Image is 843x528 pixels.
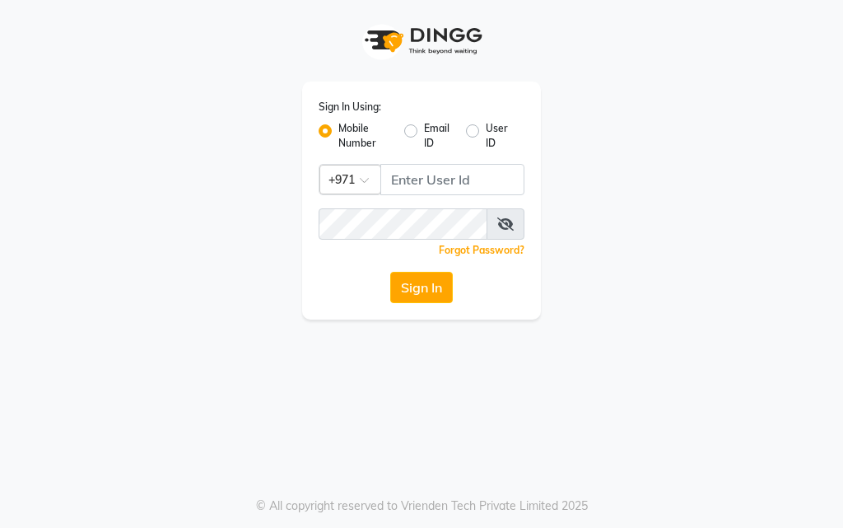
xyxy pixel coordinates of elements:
[356,16,487,65] img: logo1.svg
[338,121,391,151] label: Mobile Number
[319,208,487,240] input: Username
[319,100,381,114] label: Sign In Using:
[380,164,524,195] input: Username
[439,244,524,256] a: Forgot Password?
[424,121,452,151] label: Email ID
[486,121,511,151] label: User ID
[390,272,453,303] button: Sign In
